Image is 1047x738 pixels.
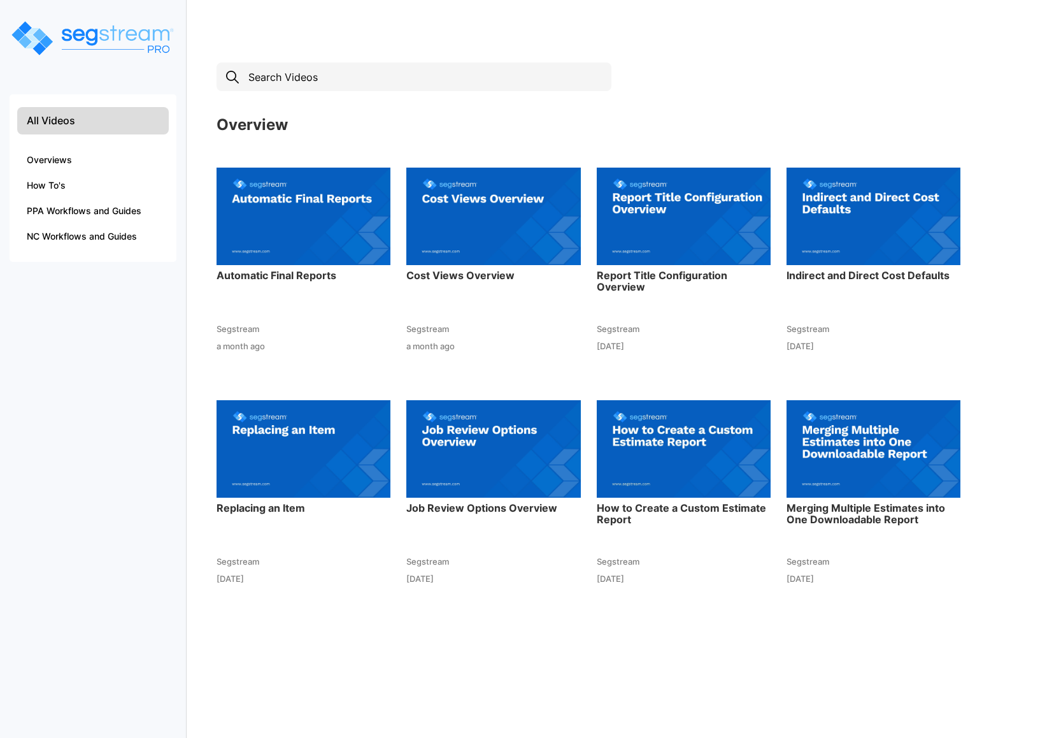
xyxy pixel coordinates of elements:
[406,270,580,282] h3: Cost Views Overview
[597,572,771,586] p: [DATE]
[217,146,390,286] img: instructional video
[406,572,580,586] p: [DATE]
[787,379,960,519] img: instructional video
[787,572,960,586] p: [DATE]
[217,379,390,519] img: instructional video
[217,572,390,586] p: [DATE]
[406,554,580,568] p: Segstream
[217,322,390,336] p: Segstream
[217,270,390,282] h3: Automatic Final Reports
[406,339,580,353] p: a month ago
[217,554,390,568] p: Segstream
[17,224,169,249] li: NC Workflows and Guides
[217,117,976,133] h3: Overview
[787,503,960,525] h3: Merging Multiple Estimates into One Downloadable Report
[597,554,771,568] p: Segstream
[17,198,169,224] li: PPA Workflows and Guides
[787,554,960,568] p: Segstream
[787,146,960,286] img: instructional video
[406,503,580,514] h3: Job Review Options Overview
[217,339,390,353] p: a month ago
[17,147,169,173] li: Overviews
[217,62,611,91] input: Search Videos
[787,322,960,336] p: Segstream
[10,19,175,57] img: logo_pro_r.png
[597,270,771,293] h3: Report Title Configuration Overview
[787,339,960,353] p: [DATE]
[597,339,771,353] p: [DATE]
[597,322,771,336] p: Segstream
[406,322,580,336] p: Segstream
[597,146,771,286] img: instructional video
[17,107,169,134] li: All Videos
[787,270,960,282] h3: Indirect and Direct Cost Defaults
[406,379,580,519] img: instructional video
[597,503,771,525] h3: How to Create a Custom Estimate Report
[406,146,580,286] img: instructional video
[17,173,169,198] li: How To's
[217,503,390,514] h3: Replacing an Item
[597,379,771,519] img: instructional video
